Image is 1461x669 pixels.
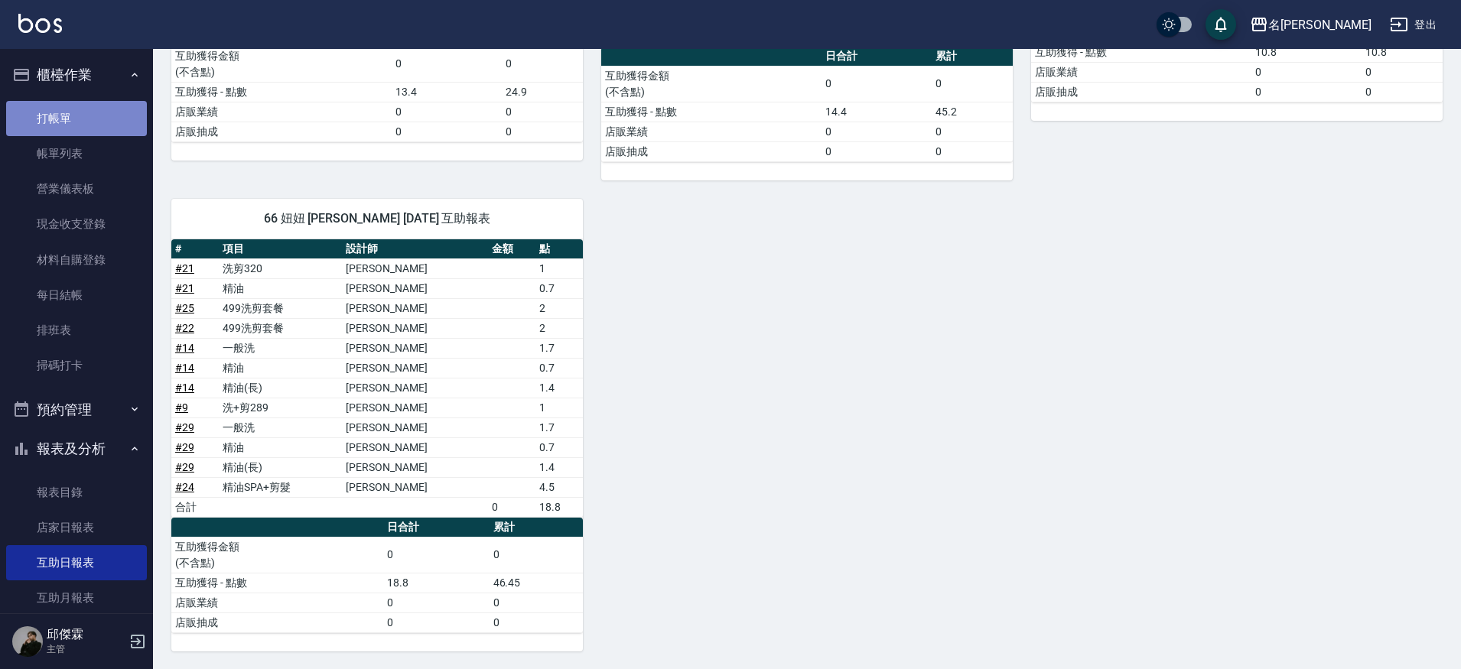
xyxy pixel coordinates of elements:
td: [PERSON_NAME] [342,278,488,298]
td: 13.4 [392,82,502,102]
td: 店販抽成 [171,122,392,141]
td: 合計 [171,497,219,517]
td: 店販抽成 [1031,82,1251,102]
a: 掃碼打卡 [6,348,147,383]
td: 1.7 [535,338,583,358]
td: 0 [490,537,583,573]
td: 0 [392,46,502,82]
td: [PERSON_NAME] [342,417,488,437]
a: #29 [175,441,194,453]
td: 0.7 [535,437,583,457]
th: 點 [535,239,583,259]
td: 精油 [219,437,342,457]
td: 0 [822,141,932,161]
td: 互助獲得 - 點數 [171,82,392,102]
td: 互助獲得 - 點數 [171,573,383,593]
table: a dense table [171,518,583,633]
a: #14 [175,342,194,354]
th: 日合計 [822,47,932,67]
td: 0 [932,141,1013,161]
td: 0 [488,497,535,517]
td: 一般洗 [219,417,342,437]
td: 0 [502,102,583,122]
td: 精油(長) [219,378,342,398]
td: 洗剪320 [219,258,342,278]
td: 0 [932,122,1013,141]
td: [PERSON_NAME] [342,358,488,378]
td: 2 [535,298,583,318]
td: [PERSON_NAME] [342,338,488,358]
button: 報表及分析 [6,429,147,469]
a: #29 [175,421,194,434]
button: 登出 [1384,11,1443,39]
td: 0 [502,46,583,82]
td: 1 [535,258,583,278]
th: 項目 [219,239,342,259]
td: 互助獲得金額 (不含點) [601,66,822,102]
td: 0 [1251,62,1362,82]
th: 金額 [488,239,535,259]
td: 一般洗 [219,338,342,358]
a: #22 [175,322,194,334]
td: 店販業績 [171,102,392,122]
td: 4.5 [535,477,583,497]
a: #14 [175,382,194,394]
td: 499洗剪套餐 [219,298,342,318]
td: [PERSON_NAME] [342,437,488,457]
td: 店販抽成 [601,141,822,161]
td: 店販業績 [1031,62,1251,82]
td: 10.8 [1362,42,1443,62]
a: 材料自購登錄 [6,242,147,278]
th: # [171,239,219,259]
span: 66 妞妞 [PERSON_NAME] [DATE] 互助報表 [190,211,565,226]
td: [PERSON_NAME] [342,398,488,417]
td: [PERSON_NAME] [342,457,488,477]
td: 店販抽成 [171,612,383,632]
td: 互助獲得金額 (不含點) [171,537,383,573]
td: 2 [535,318,583,338]
a: 現金收支登錄 [6,206,147,242]
td: 18.8 [383,573,490,593]
td: 1.4 [535,378,583,398]
a: 店家日報表 [6,510,147,545]
td: 0 [490,593,583,612]
th: 累計 [490,518,583,537]
div: 名[PERSON_NAME] [1268,15,1372,34]
td: 0 [822,66,932,102]
a: 報表目錄 [6,475,147,510]
td: 店販業績 [601,122,822,141]
td: 0 [490,612,583,632]
a: #21 [175,262,194,274]
a: #24 [175,481,194,493]
img: Logo [18,14,62,33]
button: save [1206,9,1236,40]
a: 互助日報表 [6,545,147,580]
td: 46.45 [490,573,583,593]
td: 0 [383,612,490,632]
img: Person [12,626,43,657]
table: a dense table [171,27,583,142]
a: 營業儀表板 [6,171,147,206]
td: 0 [822,122,932,141]
table: a dense table [171,239,583,518]
button: 櫃檯作業 [6,55,147,95]
th: 累計 [932,47,1013,67]
td: 互助獲得金額 (不含點) [171,46,392,82]
td: 0 [392,102,502,122]
a: #25 [175,302,194,314]
td: 精油(長) [219,457,342,477]
td: 0 [1362,82,1443,102]
td: 精油SPA+剪髮 [219,477,342,497]
td: 精油 [219,278,342,298]
td: 互助獲得 - 點數 [601,102,822,122]
td: 1 [535,398,583,417]
td: 45.2 [932,102,1013,122]
th: 日合計 [383,518,490,537]
p: 主管 [47,642,125,656]
td: 24.9 [502,82,583,102]
a: #21 [175,282,194,294]
td: 0.7 [535,278,583,298]
td: 店販業績 [171,593,383,612]
td: 0 [392,122,502,141]
a: 帳單列表 [6,136,147,171]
